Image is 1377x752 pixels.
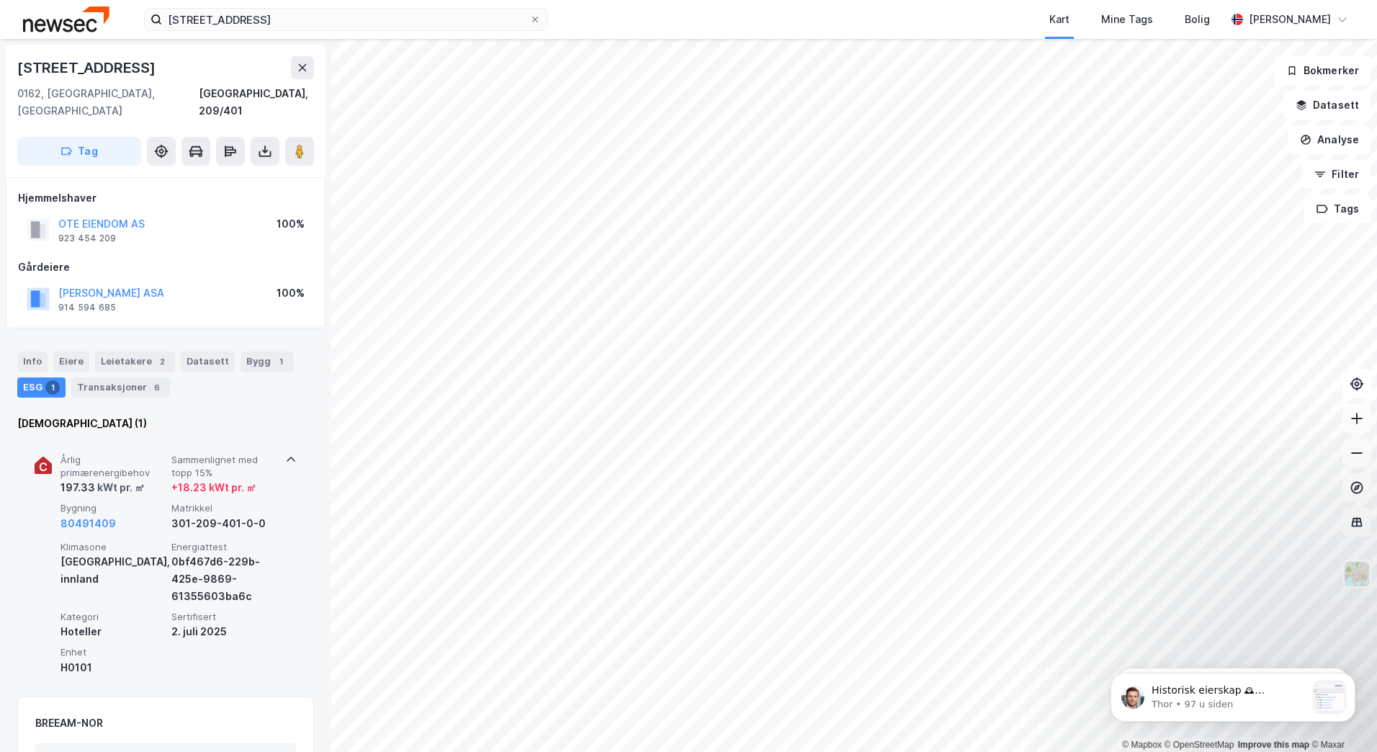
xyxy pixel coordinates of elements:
[155,354,169,369] div: 2
[1122,740,1162,750] a: Mapbox
[71,377,170,398] div: Transaksjoner
[171,623,277,640] div: 2. juli 2025
[95,479,145,496] div: kWt pr. ㎡
[1343,560,1371,588] img: Z
[60,623,166,640] div: Hoteller
[171,502,277,514] span: Matrikkel
[277,215,305,233] div: 100%
[53,352,89,372] div: Eiere
[171,611,277,623] span: Sertifisert
[1185,11,1210,28] div: Bolig
[241,352,294,372] div: Bygg
[60,454,166,479] span: Årlig primærenergibehov
[60,502,166,514] span: Bygning
[63,54,218,67] p: Message from Thor, sent 97 u siden
[60,541,166,553] span: Klimasone
[18,189,313,207] div: Hjemmelshaver
[35,715,103,732] div: BREEAM-NOR
[63,40,218,324] span: Historisk eierskap 🕰 Sidepanelet har fått en liten oppdatering. Nå kan du se historikken av eiers...
[1283,91,1371,120] button: Datasett
[181,352,235,372] div: Datasett
[60,659,166,676] div: H0101
[23,6,109,32] img: newsec-logo.f6e21ccffca1b3a03d2d.png
[58,302,116,313] div: 914 594 685
[17,377,66,398] div: ESG
[17,85,199,120] div: 0162, [GEOGRAPHIC_DATA], [GEOGRAPHIC_DATA]
[1288,125,1371,154] button: Analyse
[58,233,116,244] div: 923 454 209
[45,380,60,395] div: 1
[1238,740,1309,750] a: Improve this map
[150,380,164,395] div: 6
[60,553,166,588] div: [GEOGRAPHIC_DATA], innland
[17,137,141,166] button: Tag
[17,352,48,372] div: Info
[1304,194,1371,223] button: Tags
[17,56,158,79] div: [STREET_ADDRESS]
[171,541,277,553] span: Energiattest
[277,285,305,302] div: 100%
[171,553,277,605] div: 0bf467d6-229b-425e-9869-61355603ba6c
[60,479,145,496] div: 197.33
[162,9,529,30] input: Søk på adresse, matrikkel, gårdeiere, leietakere eller personer
[1101,11,1153,28] div: Mine Tags
[1049,11,1069,28] div: Kart
[171,454,277,479] span: Sammenlignet med topp 15%
[171,515,277,532] div: 301-209-401-0-0
[171,479,256,496] div: + 18.23 kWt pr. ㎡
[1165,740,1234,750] a: OpenStreetMap
[1249,11,1331,28] div: [PERSON_NAME]
[60,646,166,658] span: Enhet
[1274,56,1371,85] button: Bokmerker
[17,415,314,432] div: [DEMOGRAPHIC_DATA] (1)
[60,515,116,532] button: 80491409
[60,611,166,623] span: Kategori
[1089,644,1377,745] iframe: Intercom notifications melding
[95,352,175,372] div: Leietakere
[274,354,288,369] div: 1
[18,259,313,276] div: Gårdeiere
[1302,160,1371,189] button: Filter
[199,85,314,120] div: [GEOGRAPHIC_DATA], 209/401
